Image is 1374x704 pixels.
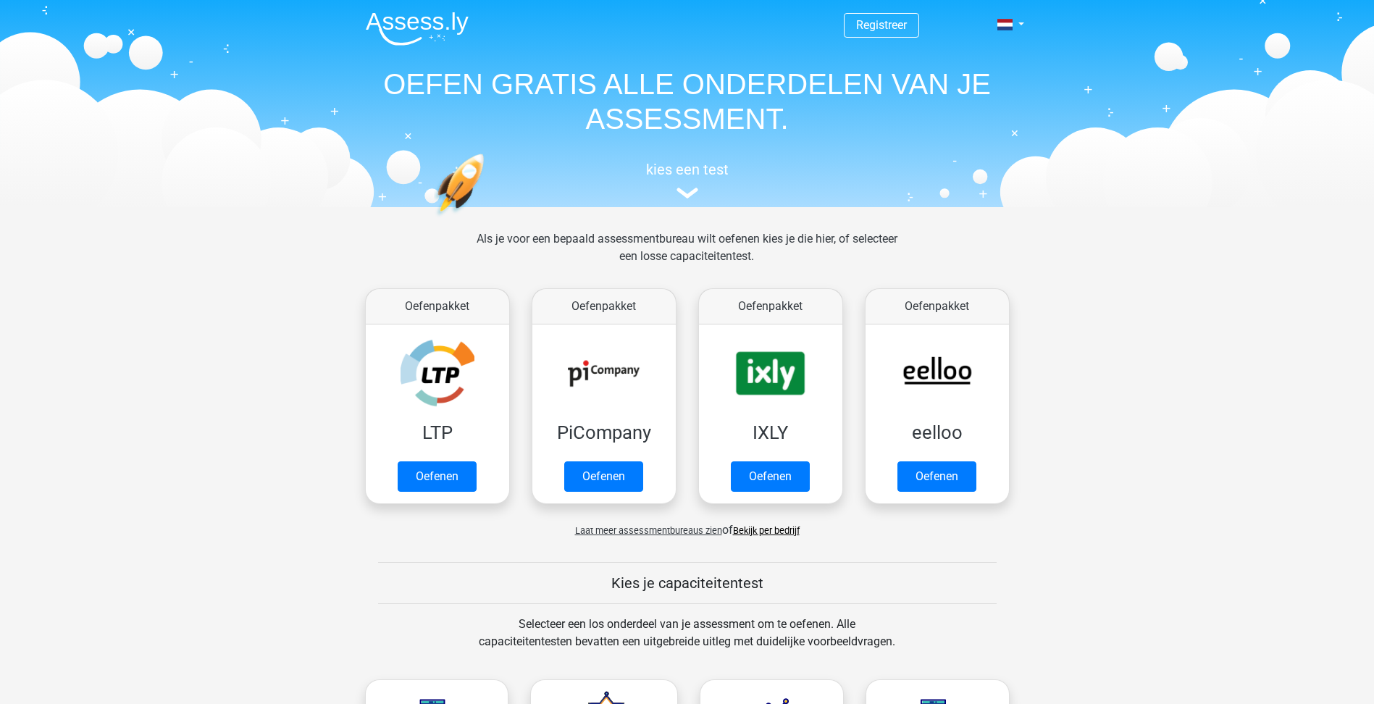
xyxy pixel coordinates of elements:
[465,230,909,282] div: Als je voor een bepaald assessmentbureau wilt oefenen kies je die hier, of selecteer een losse ca...
[676,188,698,198] img: assessment
[465,616,909,668] div: Selecteer een los onderdeel van je assessment om te oefenen. Alle capaciteitentesten bevatten een...
[354,161,1021,178] h5: kies een test
[856,18,907,32] a: Registreer
[731,461,810,492] a: Oefenen
[398,461,477,492] a: Oefenen
[354,161,1021,199] a: kies een test
[434,154,540,285] img: oefenen
[354,67,1021,136] h1: OEFEN GRATIS ALLE ONDERDELEN VAN JE ASSESSMENT.
[733,525,800,536] a: Bekijk per bedrijf
[575,525,722,536] span: Laat meer assessmentbureaus zien
[354,510,1021,539] div: of
[564,461,643,492] a: Oefenen
[897,461,976,492] a: Oefenen
[378,574,997,592] h5: Kies je capaciteitentest
[366,12,469,46] img: Assessly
